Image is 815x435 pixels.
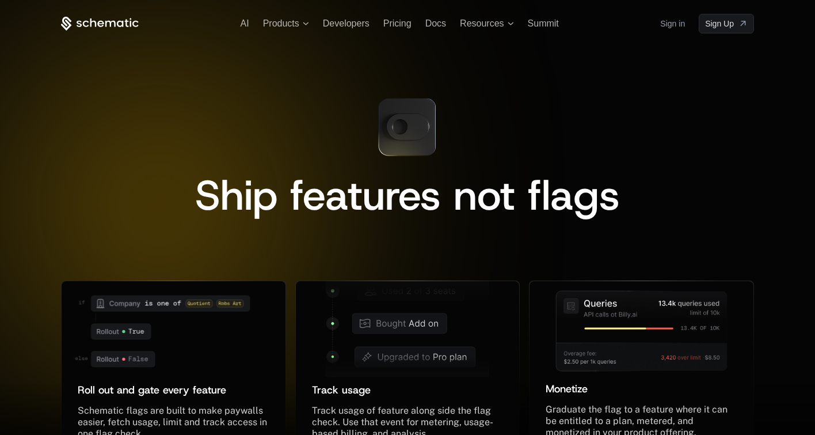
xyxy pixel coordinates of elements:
span: Ship features not flags [195,168,620,223]
a: [object Object] [699,14,754,33]
a: AI [241,18,249,28]
a: Summit [528,18,559,28]
span: Track usage [312,383,371,397]
span: Roll out and gate every feature [78,383,226,397]
a: Developers [323,18,370,28]
span: Sign Up [705,18,734,29]
span: Resources [460,18,504,29]
span: Monetize [546,382,588,396]
span: Products [263,18,299,29]
a: Sign in [660,14,685,33]
a: Pricing [383,18,412,28]
a: Docs [425,18,446,28]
